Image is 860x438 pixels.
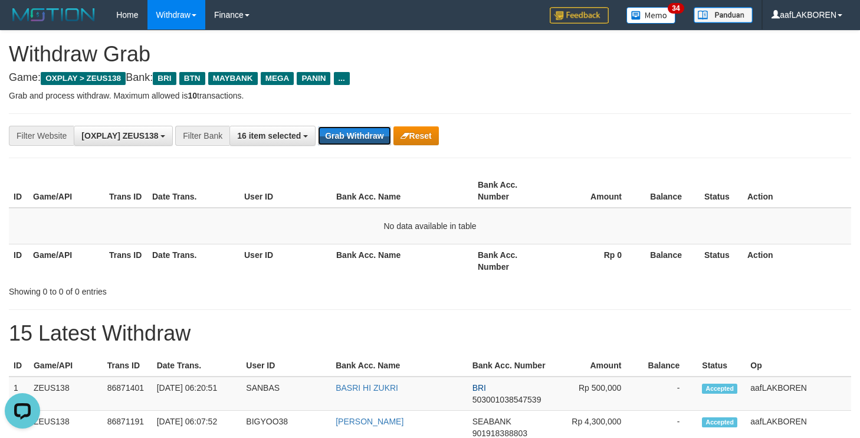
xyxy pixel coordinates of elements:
[639,244,700,277] th: Balance
[702,417,737,427] span: Accepted
[81,131,158,140] span: [OXPLAY] ZEUS138
[468,355,552,377] th: Bank Acc. Number
[41,72,126,85] span: OXPLAY > ZEUS138
[29,377,103,411] td: ZEUS138
[336,383,398,393] a: BASRI HI ZUKRI
[9,43,851,66] h1: Withdraw Grab
[473,244,549,277] th: Bank Acc. Number
[550,7,609,24] img: Feedback.jpg
[9,174,28,208] th: ID
[9,377,29,411] td: 1
[152,355,242,377] th: Date Trans.
[743,244,851,277] th: Action
[9,90,851,102] p: Grab and process withdraw. Maximum allowed is transactions.
[700,174,743,208] th: Status
[241,377,331,411] td: SANBAS
[473,174,549,208] th: Bank Acc. Number
[74,126,173,146] button: [OXPLAY] ZEUS138
[331,355,467,377] th: Bank Acc. Name
[9,6,99,24] img: MOTION_logo.png
[237,131,301,140] span: 16 item selected
[639,174,700,208] th: Balance
[334,72,350,85] span: ...
[229,126,316,146] button: 16 item selected
[297,72,330,85] span: PANIN
[239,244,331,277] th: User ID
[9,322,851,345] h1: 15 Latest Withdraw
[331,174,473,208] th: Bank Acc. Name
[241,355,331,377] th: User ID
[9,244,28,277] th: ID
[472,417,511,426] span: SEABANK
[9,126,74,146] div: Filter Website
[28,174,104,208] th: Game/API
[697,355,746,377] th: Status
[331,244,473,277] th: Bank Acc. Name
[239,174,331,208] th: User ID
[9,281,350,298] div: Showing 0 to 0 of 0 entries
[472,383,486,393] span: BRI
[746,355,851,377] th: Op
[179,72,205,85] span: BTN
[5,5,40,40] button: Open LiveChat chat widget
[9,72,851,84] h4: Game: Bank:
[9,208,851,244] td: No data available in table
[702,384,737,394] span: Accepted
[104,174,147,208] th: Trans ID
[147,174,239,208] th: Date Trans.
[472,429,527,438] span: Copy 901918388803 to clipboard
[639,355,697,377] th: Balance
[639,377,697,411] td: -
[552,377,639,411] td: Rp 500,000
[175,126,229,146] div: Filter Bank
[208,72,258,85] span: MAYBANK
[549,174,639,208] th: Amount
[552,355,639,377] th: Amount
[9,355,29,377] th: ID
[28,244,104,277] th: Game/API
[336,417,403,426] a: [PERSON_NAME]
[147,244,239,277] th: Date Trans.
[549,244,639,277] th: Rp 0
[103,377,152,411] td: 86871401
[318,126,390,145] button: Grab Withdraw
[152,377,242,411] td: [DATE] 06:20:51
[746,377,851,411] td: aafLAKBOREN
[103,355,152,377] th: Trans ID
[743,174,851,208] th: Action
[700,244,743,277] th: Status
[393,126,439,145] button: Reset
[104,244,147,277] th: Trans ID
[694,7,753,23] img: panduan.png
[472,395,541,404] span: Copy 503001038547539 to clipboard
[626,7,676,24] img: Button%20Memo.svg
[668,3,684,14] span: 34
[261,72,294,85] span: MEGA
[188,91,197,100] strong: 10
[29,355,103,377] th: Game/API
[153,72,176,85] span: BRI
